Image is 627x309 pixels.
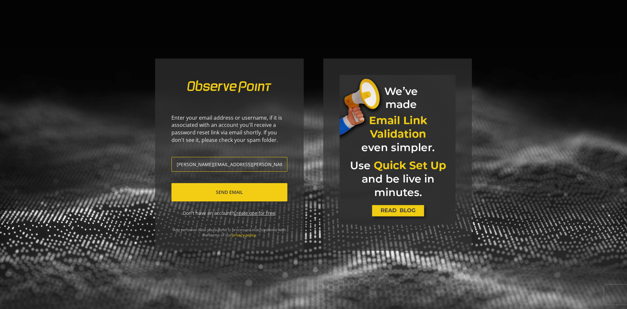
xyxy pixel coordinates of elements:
[233,210,275,216] a: Create one for free
[171,157,287,172] input: Enter email address or username
[340,75,456,225] img: marketing-banner.jpg
[232,232,256,238] a: privacy policy
[155,227,304,251] div: Any personal data you submit is processed in accordance with the terms of our .
[171,183,287,201] button: Send Email
[171,114,287,144] div: Enter your email address or username, if it is associated with an account you'll receive a passwo...
[216,186,243,198] span: Send Email
[171,210,287,216] div: Don't have an account? .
